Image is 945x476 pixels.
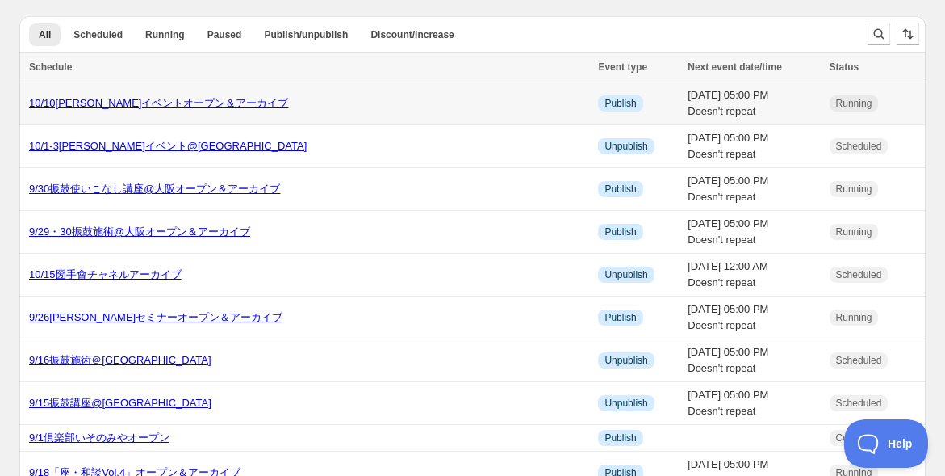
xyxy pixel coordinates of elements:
[683,297,824,339] td: [DATE] 05:00 PM Doesn't repeat
[145,28,185,41] span: Running
[836,311,872,324] span: Running
[604,97,636,110] span: Publish
[604,397,647,410] span: Unpublish
[844,419,929,468] iframe: Toggle Customer Support
[836,183,872,196] span: Running
[836,225,872,238] span: Running
[73,28,123,41] span: Scheduled
[370,28,454,41] span: Discount/increase
[264,28,348,41] span: Publish/unpublish
[830,61,859,73] span: Status
[836,397,882,410] span: Scheduled
[39,28,51,41] span: All
[897,23,919,45] button: Sort the results
[868,23,890,45] button: Search and filter results
[29,268,182,280] a: 10/15圀手會チャネルアーカイブ
[29,61,72,73] span: Schedule
[29,432,169,444] a: 9/1倶楽部いそのみやオープン
[683,125,824,168] td: [DATE] 05:00 PM Doesn't repeat
[29,311,282,323] a: 9/26[PERSON_NAME]セミナーオープン＆アーカイブ
[604,268,647,281] span: Unpublish
[683,211,824,254] td: [DATE] 05:00 PM Doesn't repeat
[29,183,281,195] a: 9/30振鼓使いこなし講座@大阪オープン＆アーカイブ
[683,82,824,125] td: [DATE] 05:00 PM Doesn't repeat
[604,354,647,367] span: Unpublish
[604,140,647,153] span: Unpublish
[836,354,882,367] span: Scheduled
[836,97,872,110] span: Running
[207,28,242,41] span: Paused
[836,268,882,281] span: Scheduled
[683,168,824,211] td: [DATE] 05:00 PM Doesn't repeat
[683,254,824,297] td: [DATE] 12:00 AM Doesn't repeat
[598,61,647,73] span: Event type
[29,225,250,238] a: 9/29・30振鼓施術@大阪オープン＆アーカイブ
[29,354,211,366] a: 9/16振鼓施術＠[GEOGRAPHIC_DATA]
[604,311,636,324] span: Publish
[604,432,636,444] span: Publish
[29,397,211,409] a: 9/15振鼓講座@[GEOGRAPHIC_DATA]
[29,97,288,109] a: 10/10[PERSON_NAME]イベントオープン＆アーカイブ
[683,339,824,382] td: [DATE] 05:00 PM Doesn't repeat
[683,382,824,425] td: [DATE] 05:00 PM Doesn't repeat
[688,61,782,73] span: Next event date/time
[29,140,307,152] a: 10/1-3[PERSON_NAME]イベント@[GEOGRAPHIC_DATA]
[836,140,882,153] span: Scheduled
[604,183,636,196] span: Publish
[604,225,636,238] span: Publish
[836,432,883,444] span: Completed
